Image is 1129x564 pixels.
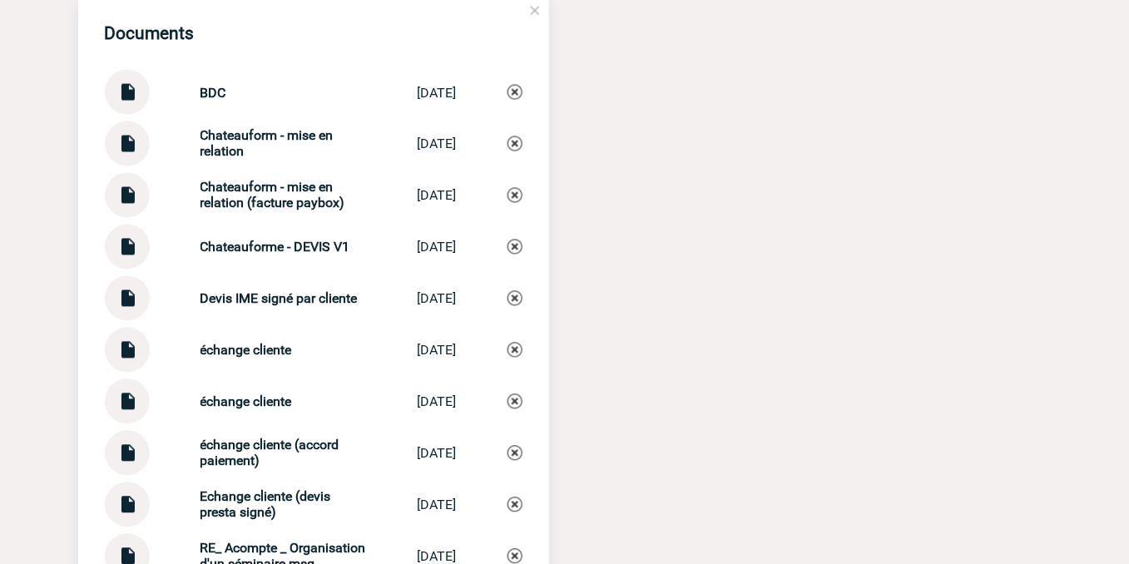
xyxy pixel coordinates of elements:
[508,549,522,564] img: Supprimer
[201,489,331,521] strong: Echange cliente (devis presta signé)
[418,136,457,152] div: [DATE]
[201,291,358,307] strong: Devis IME signé par cliente
[508,136,522,151] img: Supprimer
[508,497,522,512] img: Supprimer
[508,394,522,409] img: Supprimer
[508,240,522,255] img: Supprimer
[201,343,292,359] strong: échange cliente
[201,85,226,101] strong: BDC
[201,394,292,410] strong: échange cliente
[418,188,457,204] div: [DATE]
[508,188,522,203] img: Supprimer
[418,446,457,462] div: [DATE]
[418,394,457,410] div: [DATE]
[508,291,522,306] img: Supprimer
[508,343,522,358] img: Supprimer
[418,497,457,513] div: [DATE]
[201,128,334,160] strong: Chateauform - mise en relation
[418,291,457,307] div: [DATE]
[508,446,522,461] img: Supprimer
[201,240,350,255] strong: Chateauforme - DEVIS V1
[105,23,195,43] h4: Documents
[201,180,345,211] strong: Chateauform - mise en relation (facture paybox)
[418,85,457,101] div: [DATE]
[201,438,339,469] strong: échange cliente (accord paiement)
[418,343,457,359] div: [DATE]
[527,3,542,18] img: close.png
[508,85,522,100] img: Supprimer
[418,240,457,255] div: [DATE]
